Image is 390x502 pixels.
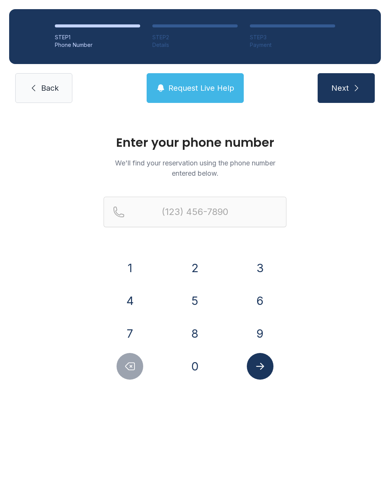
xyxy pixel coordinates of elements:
[168,83,234,93] span: Request Live Help
[247,255,273,281] button: 3
[117,320,143,347] button: 7
[104,197,286,227] input: Reservation phone number
[250,34,335,41] div: STEP 3
[41,83,59,93] span: Back
[247,287,273,314] button: 6
[247,353,273,380] button: Submit lookup form
[117,287,143,314] button: 4
[104,136,286,149] h1: Enter your phone number
[55,41,140,49] div: Phone Number
[152,41,238,49] div: Details
[117,255,143,281] button: 1
[182,287,208,314] button: 5
[182,320,208,347] button: 8
[117,353,143,380] button: Delete number
[331,83,349,93] span: Next
[250,41,335,49] div: Payment
[104,158,286,178] p: We'll find your reservation using the phone number entered below.
[182,353,208,380] button: 0
[55,34,140,41] div: STEP 1
[182,255,208,281] button: 2
[247,320,273,347] button: 9
[152,34,238,41] div: STEP 2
